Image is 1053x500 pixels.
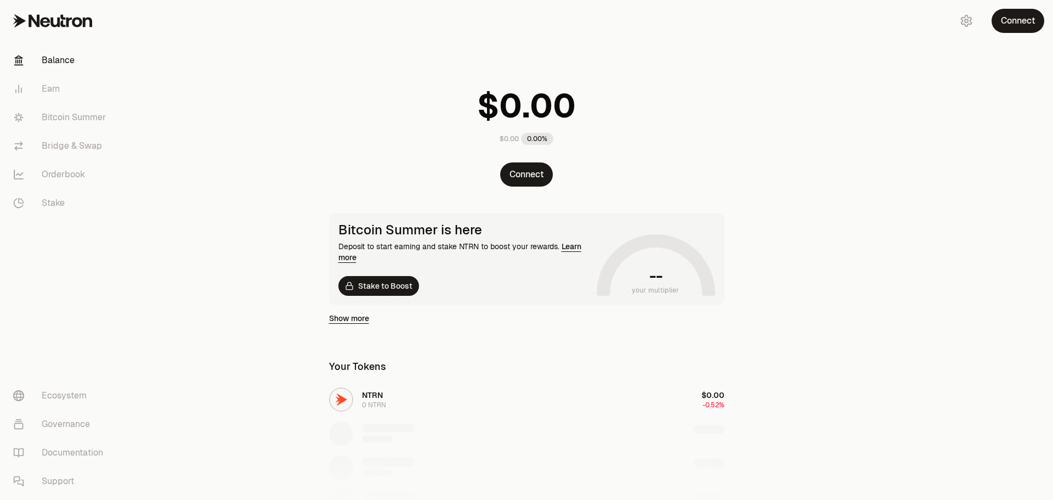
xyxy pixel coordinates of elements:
[338,276,419,296] a: Stake to Boost
[4,439,118,467] a: Documentation
[329,359,386,374] div: Your Tokens
[500,134,519,143] div: $0.00
[4,467,118,496] a: Support
[4,75,118,103] a: Earn
[4,132,118,160] a: Bridge & Swap
[329,313,369,324] a: Show more
[4,46,118,75] a: Balance
[4,410,118,439] a: Governance
[4,189,118,217] a: Stake
[632,285,680,296] span: your multiplier
[338,222,592,238] div: Bitcoin Summer is here
[500,162,553,187] button: Connect
[338,241,592,263] div: Deposit to start earning and stake NTRN to boost your rewards.
[4,160,118,189] a: Orderbook
[4,103,118,132] a: Bitcoin Summer
[4,381,118,410] a: Ecosystem
[992,9,1044,33] button: Connect
[521,133,553,145] div: 0.00%
[649,267,662,285] h1: --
